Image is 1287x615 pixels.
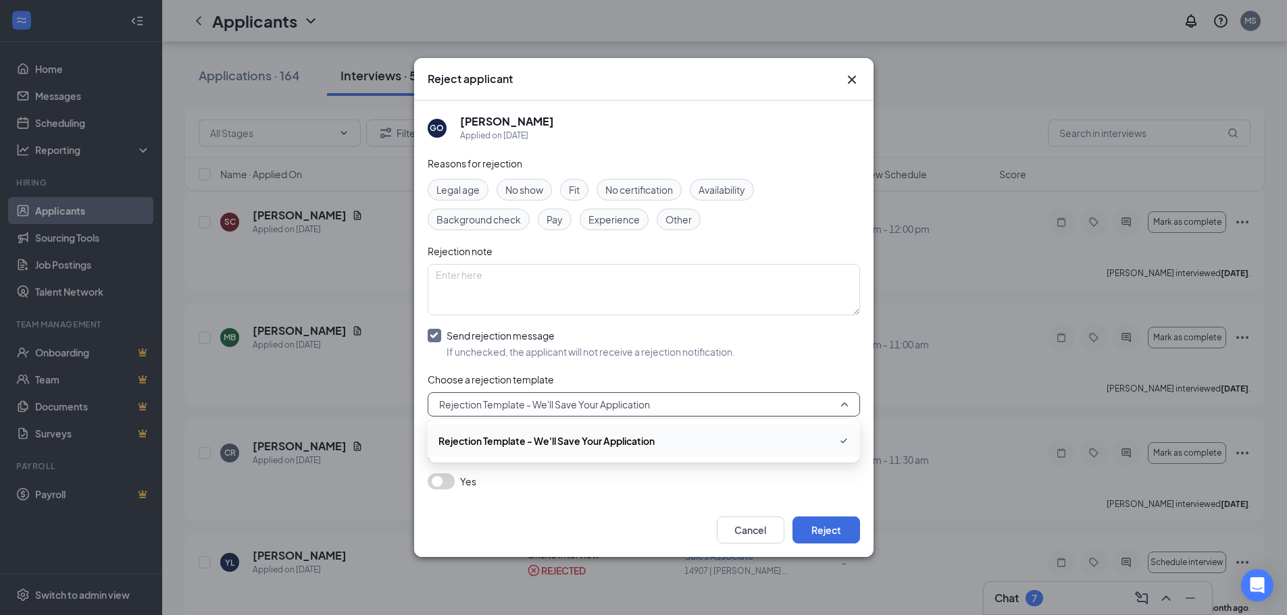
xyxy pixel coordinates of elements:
[838,433,849,449] svg: Checkmark
[1241,569,1273,601] div: Open Intercom Messenger
[665,212,692,227] span: Other
[717,516,784,543] button: Cancel
[699,182,745,197] span: Availability
[547,212,563,227] span: Pay
[436,212,521,227] span: Background check
[428,157,522,169] span: Reasons for rejection
[569,182,580,197] span: Fit
[436,182,480,197] span: Legal age
[792,516,860,543] button: Reject
[430,122,444,134] div: GO
[605,182,673,197] span: No certification
[460,129,554,142] div: Applied on [DATE]
[505,182,543,197] span: No show
[428,373,554,385] span: Choose a rejection template
[460,114,554,129] h5: [PERSON_NAME]
[844,72,860,88] button: Close
[428,423,643,433] span: Can't find the template you need? Create a new one .
[438,433,655,448] span: Rejection Template - We'll Save Your Application
[428,245,493,257] span: Rejection note
[844,72,860,88] svg: Cross
[428,72,513,86] h3: Reject applicant
[588,212,640,227] span: Experience
[439,394,650,415] span: Rejection Template - We'll Save Your Application
[460,473,476,489] span: Yes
